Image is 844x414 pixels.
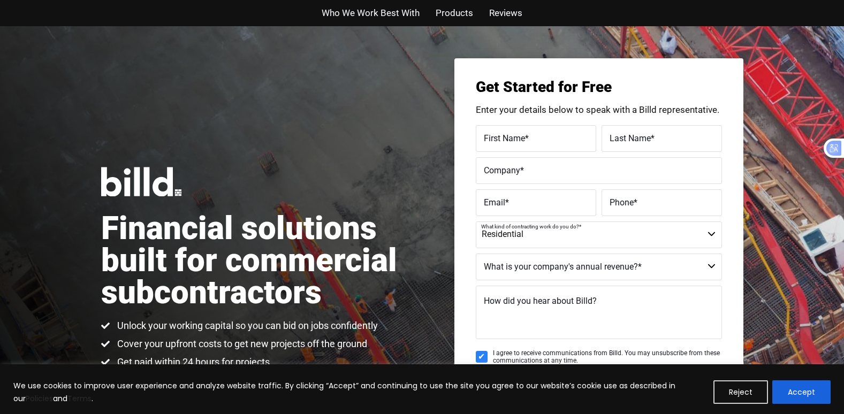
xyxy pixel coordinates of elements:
p: We use cookies to improve user experience and analyze website traffic. By clicking “Accept” and c... [13,379,705,405]
span: Get paid within 24 hours for projects [115,356,270,369]
span: Unlock your working capital so you can bid on jobs confidently [115,319,378,332]
h3: Get Started for Free [476,80,722,95]
span: Company [484,165,520,175]
button: Accept [772,380,831,404]
a: Terms [67,393,92,404]
span: Last Name [610,133,651,143]
span: First Name [484,133,525,143]
span: Email [484,197,505,207]
p: Enter your details below to speak with a Billd representative. [476,105,722,114]
a: Policies [26,393,53,404]
a: Who We Work Best With [322,5,420,21]
span: I agree to receive communications from Billd. You may unsubscribe from these communications at an... [493,349,722,365]
span: Phone [610,197,634,207]
a: Products [436,5,473,21]
span: How did you hear about Billd? [484,296,597,306]
input: I agree to receive communications from Billd. You may unsubscribe from these communications at an... [476,351,488,363]
span: Cover your upfront costs to get new projects off the ground [115,338,367,350]
a: Reviews [489,5,522,21]
button: Reject [713,380,768,404]
h1: Financial solutions built for commercial subcontractors [101,212,422,309]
